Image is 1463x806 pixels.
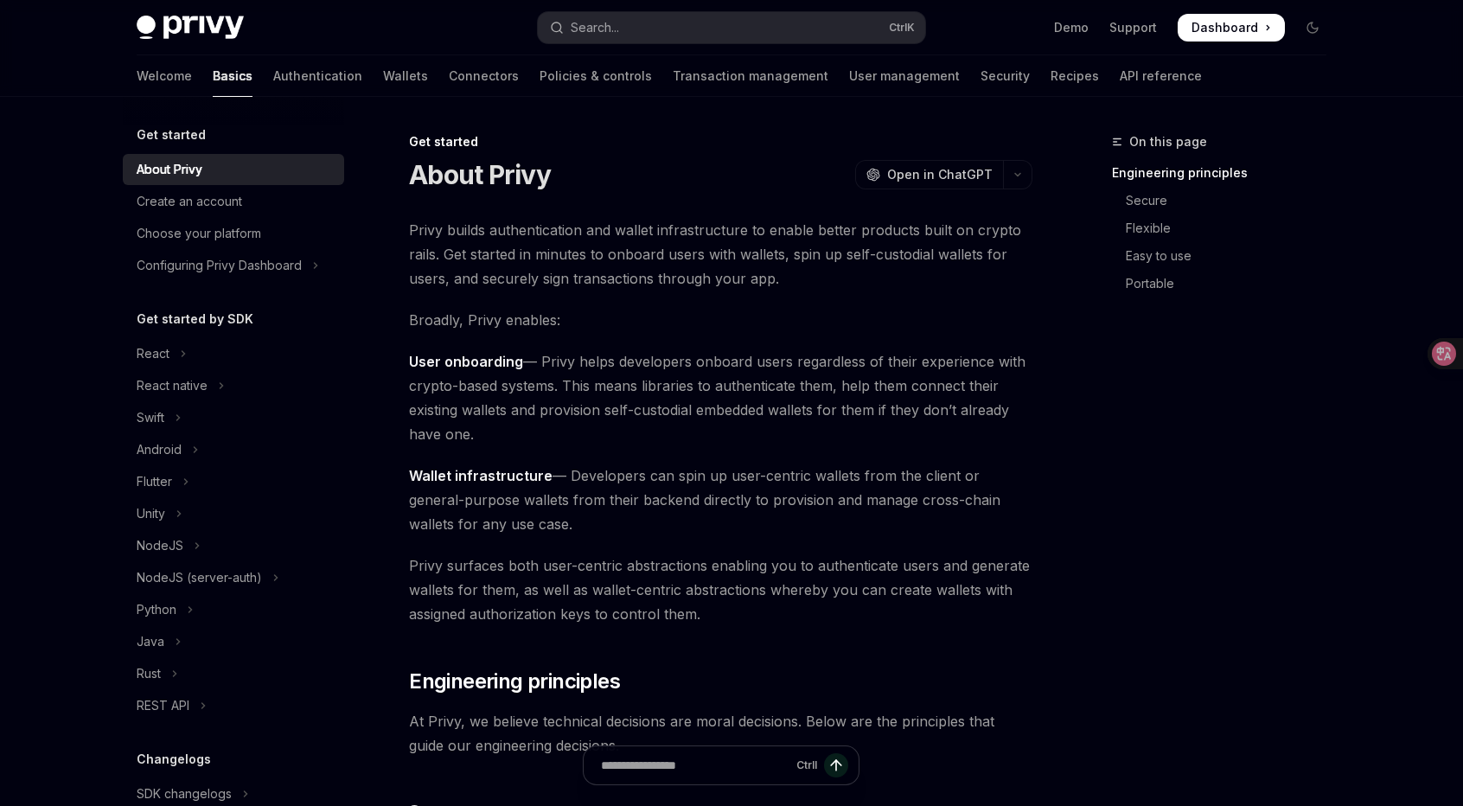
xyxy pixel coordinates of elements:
div: React native [137,375,208,396]
button: Toggle Android section [123,434,344,465]
a: Connectors [449,55,519,97]
div: Swift [137,407,164,428]
div: Rust [137,663,161,684]
button: Toggle NodeJS (server-auth) section [123,562,344,593]
button: Toggle Swift section [123,402,344,433]
div: Choose your platform [137,223,261,244]
h5: Get started [137,125,206,145]
span: — Developers can spin up user-centric wallets from the client or general-purpose wallets from the... [409,464,1032,536]
a: Welcome [137,55,192,97]
h1: About Privy [409,159,551,190]
span: Privy builds authentication and wallet infrastructure to enable better products built on crypto r... [409,218,1032,291]
a: Dashboard [1178,14,1285,42]
span: Broadly, Privy enables: [409,308,1032,332]
div: Python [137,599,176,620]
button: Toggle React section [123,338,344,369]
a: Engineering principles [1112,159,1340,187]
button: Toggle Python section [123,594,344,625]
div: Java [137,631,164,652]
div: REST API [137,695,189,716]
div: Flutter [137,471,172,492]
span: Ctrl K [889,21,915,35]
input: Ask a question... [601,746,789,784]
button: Toggle REST API section [123,690,344,721]
a: Security [981,55,1030,97]
div: Android [137,439,182,460]
div: About Privy [137,159,202,180]
strong: Wallet infrastructure [409,467,553,484]
button: Open in ChatGPT [855,160,1003,189]
a: Secure [1112,187,1340,214]
div: Search... [571,17,619,38]
div: Configuring Privy Dashboard [137,255,302,276]
button: Toggle NodeJS section [123,530,344,561]
div: NodeJS [137,535,183,556]
button: Toggle Rust section [123,658,344,689]
span: Dashboard [1191,19,1258,36]
span: Open in ChatGPT [887,166,993,183]
a: Recipes [1051,55,1099,97]
span: Engineering principles [409,668,620,695]
a: Transaction management [673,55,828,97]
a: User management [849,55,960,97]
a: API reference [1120,55,1202,97]
a: Portable [1112,270,1340,297]
a: About Privy [123,154,344,185]
div: NodeJS (server-auth) [137,567,262,588]
div: Get started [409,133,1032,150]
a: Demo [1054,19,1089,36]
a: Authentication [273,55,362,97]
a: Support [1109,19,1157,36]
button: Toggle Unity section [123,498,344,529]
span: On this page [1129,131,1207,152]
span: — Privy helps developers onboard users regardless of their experience with crypto-based systems. ... [409,349,1032,446]
button: Open search [538,12,925,43]
div: Create an account [137,191,242,212]
button: Toggle Java section [123,626,344,657]
button: Toggle React native section [123,370,344,401]
h5: Changelogs [137,749,211,770]
button: Send message [824,753,848,777]
a: Basics [213,55,252,97]
a: Create an account [123,186,344,217]
span: Privy surfaces both user-centric abstractions enabling you to authenticate users and generate wal... [409,553,1032,626]
button: Toggle Flutter section [123,466,344,497]
a: Easy to use [1112,242,1340,270]
img: dark logo [137,16,244,40]
strong: User onboarding [409,353,523,370]
div: Unity [137,503,165,524]
div: SDK changelogs [137,784,232,804]
h5: Get started by SDK [137,309,253,329]
a: Choose your platform [123,218,344,249]
button: Toggle Configuring Privy Dashboard section [123,250,344,281]
a: Policies & controls [540,55,652,97]
span: At Privy, we believe technical decisions are moral decisions. Below are the principles that guide... [409,709,1032,758]
a: Flexible [1112,214,1340,242]
div: React [137,343,169,364]
a: Wallets [383,55,428,97]
button: Toggle dark mode [1299,14,1326,42]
